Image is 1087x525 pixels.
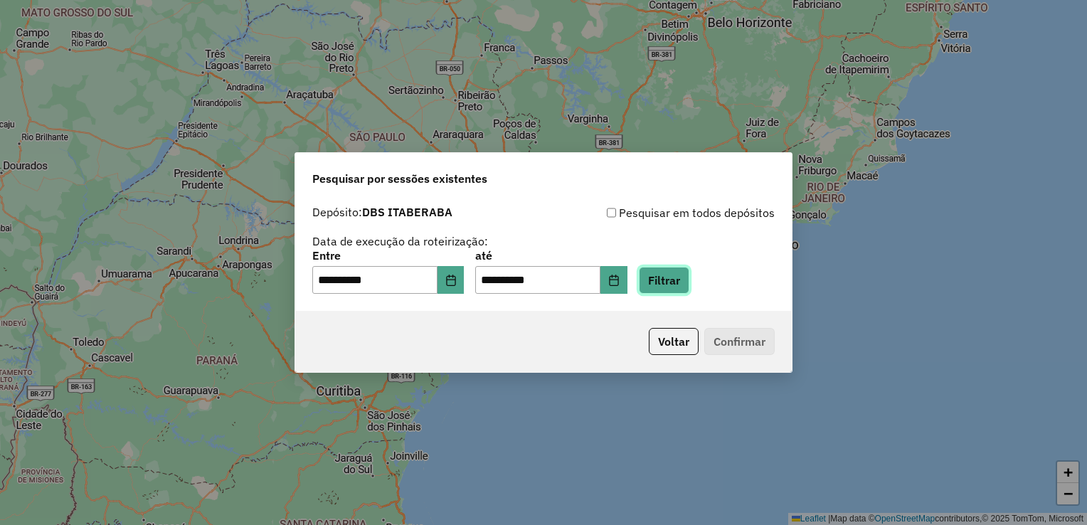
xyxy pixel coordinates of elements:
[600,266,627,295] button: Choose Date
[362,205,452,219] strong: DBS ITABERABA
[312,170,487,187] span: Pesquisar por sessões existentes
[312,233,488,250] label: Data de execução da roteirização:
[312,247,464,264] label: Entre
[639,267,689,294] button: Filtrar
[475,247,627,264] label: até
[649,328,699,355] button: Voltar
[312,203,452,221] label: Depósito:
[438,266,465,295] button: Choose Date
[543,204,775,221] div: Pesquisar em todos depósitos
